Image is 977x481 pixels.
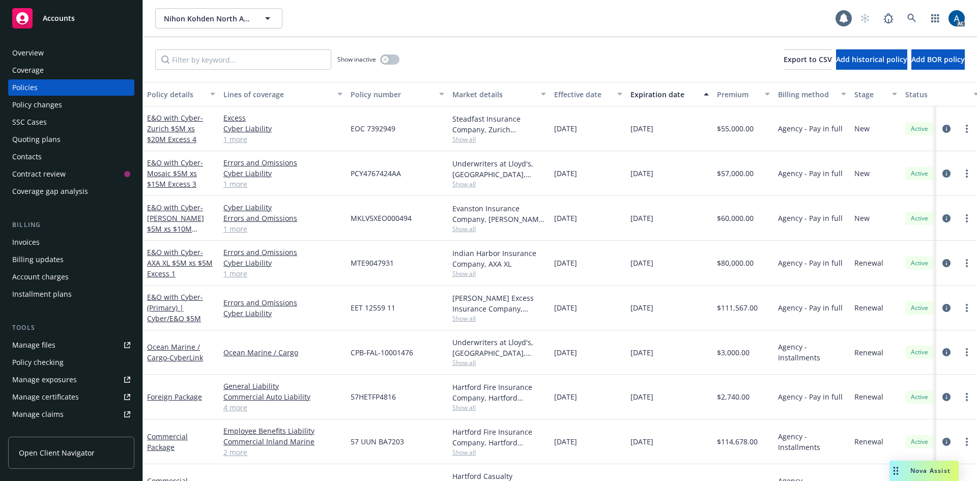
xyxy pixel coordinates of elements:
[778,431,846,452] span: Agency - Installments
[12,114,47,130] div: SSC Cases
[717,436,758,447] span: $114,678.00
[854,123,870,134] span: New
[452,382,546,403] div: Hartford Fire Insurance Company, Hartford Insurance Group
[717,168,754,179] span: $57,000.00
[223,258,342,268] a: Cyber Liability
[626,82,713,106] button: Expiration date
[630,89,698,100] div: Expiration date
[8,269,134,285] a: Account charges
[878,8,899,29] a: Report a Bug
[717,391,750,402] span: $2,740.00
[347,82,448,106] button: Policy number
[8,372,134,388] a: Manage exposures
[8,131,134,148] a: Quoting plans
[223,223,342,234] a: 1 more
[554,168,577,179] span: [DATE]
[961,391,973,403] a: more
[961,346,973,358] a: more
[12,45,44,61] div: Overview
[12,269,69,285] div: Account charges
[554,347,577,358] span: [DATE]
[554,258,577,268] span: [DATE]
[778,302,843,313] span: Agency - Pay in full
[8,323,134,333] div: Tools
[452,158,546,180] div: Underwriters at Lloyd's, [GEOGRAPHIC_DATA], Lloyd's of [GEOGRAPHIC_DATA], Mosaic Americas Insuran...
[8,389,134,405] a: Manage certificates
[925,8,945,29] a: Switch app
[778,342,846,363] span: Agency - Installments
[630,168,653,179] span: [DATE]
[12,149,42,165] div: Contacts
[8,166,134,182] a: Contract review
[940,212,953,224] a: circleInformation
[909,392,930,402] span: Active
[164,13,252,24] span: Nihon Kohden North America, Inc.
[909,437,930,446] span: Active
[554,436,577,447] span: [DATE]
[147,342,203,362] a: Ocean Marine / Cargo
[554,123,577,134] span: [DATE]
[223,112,342,123] a: Excess
[8,251,134,268] a: Billing updates
[8,62,134,78] a: Coverage
[630,347,653,358] span: [DATE]
[351,391,396,402] span: 57HETFP4816
[452,224,546,233] span: Show all
[961,302,973,314] a: more
[940,302,953,314] a: circleInformation
[854,436,883,447] span: Renewal
[147,113,203,144] a: E&O with Cyber
[223,202,342,213] a: Cyber Liability
[12,389,79,405] div: Manage certificates
[351,347,413,358] span: CPB-FAL-10001476
[12,251,64,268] div: Billing updates
[940,391,953,403] a: circleInformation
[854,347,883,358] span: Renewal
[351,436,404,447] span: 57 UUN BA7203
[223,247,342,258] a: Errors and Omissions
[12,286,72,302] div: Installment plans
[961,167,973,180] a: more
[554,89,611,100] div: Effective date
[223,391,342,402] a: Commercial Auto Liability
[630,302,653,313] span: [DATE]
[554,213,577,223] span: [DATE]
[43,14,75,22] span: Accounts
[223,347,342,358] a: Ocean Marine / Cargo
[12,234,40,250] div: Invoices
[8,354,134,371] a: Policy checking
[12,79,38,96] div: Policies
[12,131,61,148] div: Quoting plans
[905,89,967,100] div: Status
[8,45,134,61] a: Overview
[909,348,930,357] span: Active
[147,89,204,100] div: Policy details
[12,337,55,353] div: Manage files
[836,49,907,70] button: Add historical policy
[778,89,835,100] div: Billing method
[910,466,951,475] span: Nova Assist
[147,432,188,452] a: Commercial Package
[940,167,953,180] a: circleInformation
[909,124,930,133] span: Active
[452,203,546,224] div: Evanston Insurance Company, [PERSON_NAME] Insurance
[8,183,134,200] a: Coverage gap analysis
[854,258,883,268] span: Renewal
[713,82,774,106] button: Premium
[8,234,134,250] a: Invoices
[854,89,886,100] div: Stage
[854,168,870,179] span: New
[223,297,342,308] a: Errors and Omissions
[778,213,843,223] span: Agency - Pay in full
[909,303,930,313] span: Active
[147,292,203,323] span: - (Primary) | Cyber/E&O $5M
[452,135,546,144] span: Show all
[902,8,922,29] a: Search
[774,82,850,106] button: Billing method
[351,258,394,268] span: MTE9047931
[452,337,546,358] div: Underwriters at Lloyd's, [GEOGRAPHIC_DATA], [PERSON_NAME] of [GEOGRAPHIC_DATA], [PERSON_NAME] Cargo
[223,179,342,189] a: 1 more
[717,302,758,313] span: $111,567.00
[19,447,95,458] span: Open Client Navigator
